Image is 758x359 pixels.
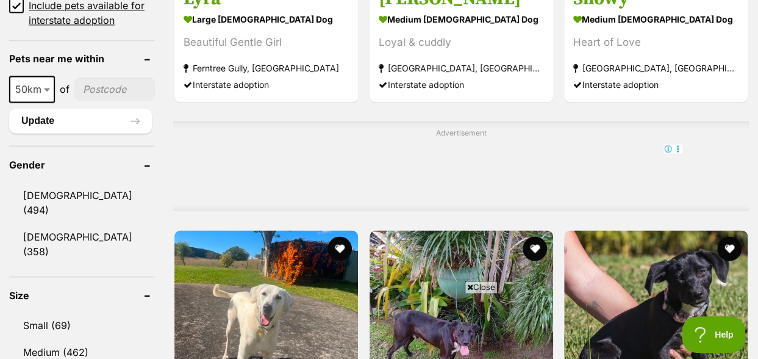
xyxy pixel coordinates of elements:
header: Pets near me within [9,53,155,64]
strong: large [DEMOGRAPHIC_DATA] Dog [184,10,349,27]
div: Advertisement [173,121,749,211]
span: Close [465,281,498,293]
strong: medium [DEMOGRAPHIC_DATA] Dog [573,10,738,27]
div: Interstate adoption [379,76,544,92]
strong: medium [DEMOGRAPHIC_DATA] Dog [379,10,544,27]
a: Small (69) [9,312,155,338]
button: Update [9,109,152,133]
iframe: Help Scout Beacon - Open [682,316,746,353]
span: 50km [9,76,55,103]
img: consumer-privacy-logo.png [1,1,11,11]
input: postcode [74,78,155,101]
strong: [GEOGRAPHIC_DATA], [GEOGRAPHIC_DATA] [379,59,544,76]
div: Loyal & cuddly [379,34,544,50]
iframe: Advertisement [239,143,683,198]
div: Interstate adoption [573,76,738,92]
span: 50km [10,81,54,98]
div: Interstate adoption [184,76,349,92]
header: Gender [9,159,155,170]
header: Size [9,289,155,300]
button: favourite [522,236,546,261]
span: of [60,82,70,96]
iframe: Advertisement [84,298,675,353]
a: [DEMOGRAPHIC_DATA] (494) [9,182,155,222]
strong: Ferntree Gully, [GEOGRAPHIC_DATA] [184,59,349,76]
div: Heart of Love [573,34,738,50]
button: favourite [717,236,742,261]
strong: [GEOGRAPHIC_DATA], [GEOGRAPHIC_DATA] [573,59,738,76]
a: [DEMOGRAPHIC_DATA] (358) [9,223,155,264]
div: Beautiful Gentle Girl [184,34,349,50]
button: favourite [327,236,352,261]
